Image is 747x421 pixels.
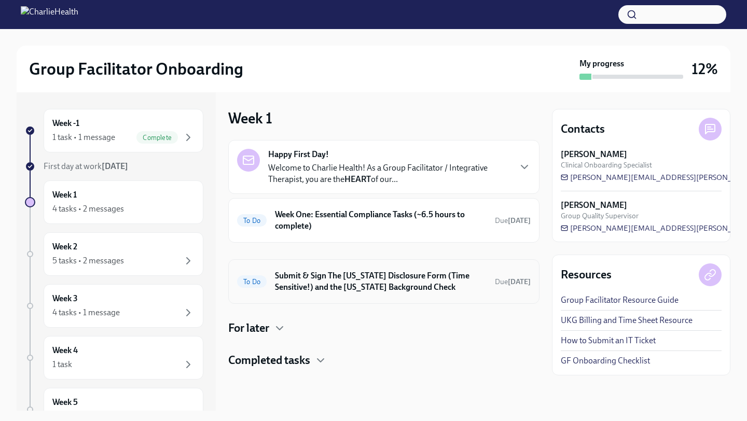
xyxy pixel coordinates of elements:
[52,189,77,201] h6: Week 1
[508,277,531,286] strong: [DATE]
[52,397,78,408] h6: Week 5
[561,267,612,283] h4: Resources
[21,6,78,23] img: CharlieHealth
[275,270,487,293] h6: Submit & Sign The [US_STATE] Disclosure Form (Time Sensitive!) and the [US_STATE] Background Check
[561,315,693,326] a: UKG Billing and Time Sheet Resource
[561,160,652,170] span: Clinical Onboarding Specialist
[25,180,203,224] a: Week 14 tasks • 2 messages
[237,278,267,286] span: To Do
[275,209,487,232] h6: Week One: Essential Compliance Tasks (~6.5 hours to complete)
[561,200,627,211] strong: [PERSON_NAME]
[691,60,718,78] h3: 12%
[344,174,371,184] strong: HEART
[52,132,115,143] div: 1 task • 1 message
[561,149,627,160] strong: [PERSON_NAME]
[508,216,531,225] strong: [DATE]
[228,320,539,336] div: For later
[268,149,329,160] strong: Happy First Day!
[561,335,656,346] a: How to Submit an IT Ticket
[25,161,203,172] a: First day at work[DATE]
[52,118,79,129] h6: Week -1
[25,109,203,152] a: Week -11 task • 1 messageComplete
[237,268,531,295] a: To DoSubmit & Sign The [US_STATE] Disclosure Form (Time Sensitive!) and the [US_STATE] Background...
[237,217,267,224] span: To Do
[44,161,128,171] span: First day at work
[561,121,605,137] h4: Contacts
[561,294,679,306] a: Group Facilitator Resource Guide
[136,134,178,142] span: Complete
[228,353,539,368] div: Completed tasks
[25,336,203,380] a: Week 41 task
[495,216,531,226] span: October 13th, 2025 10:00
[52,203,124,215] div: 4 tasks • 2 messages
[228,320,269,336] h4: For later
[495,216,531,225] span: Due
[237,207,531,234] a: To DoWeek One: Essential Compliance Tasks (~6.5 hours to complete)Due[DATE]
[52,255,124,266] div: 5 tasks • 2 messages
[52,307,120,318] div: 4 tasks • 1 message
[52,345,78,356] h6: Week 4
[495,277,531,286] span: Due
[495,277,531,287] span: October 15th, 2025 10:00
[52,359,72,370] div: 1 task
[102,161,128,171] strong: [DATE]
[579,58,624,69] strong: My progress
[268,162,510,185] p: Welcome to Charlie Health! As a Group Facilitator / Integrative Therapist, you are the of our...
[25,284,203,328] a: Week 34 tasks • 1 message
[561,211,639,221] span: Group Quality Supervisor
[228,353,310,368] h4: Completed tasks
[228,109,272,128] h3: Week 1
[52,241,77,252] h6: Week 2
[29,59,243,79] h2: Group Facilitator Onboarding
[25,232,203,276] a: Week 25 tasks • 2 messages
[561,355,650,367] a: GF Onboarding Checklist
[52,293,78,304] h6: Week 3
